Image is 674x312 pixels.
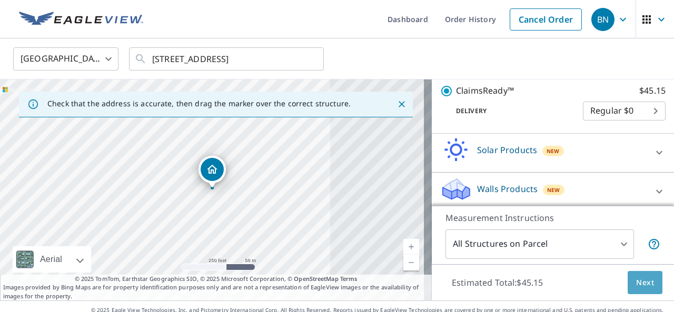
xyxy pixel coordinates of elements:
div: All Structures on Parcel [445,229,634,259]
a: Terms [340,275,358,283]
div: Aerial [37,246,65,273]
button: Close [395,97,409,111]
p: ClaimsReady™ [456,84,514,97]
span: New [547,186,560,194]
p: $45.15 [639,84,666,97]
p: Estimated Total: $45.15 [443,271,551,294]
p: Measurement Instructions [445,212,660,224]
span: © 2025 TomTom, Earthstar Geographics SIO, © 2025 Microsoft Corporation, © [75,275,358,284]
div: BN [591,8,614,31]
a: Current Level 17, Zoom In [403,239,419,255]
div: [GEOGRAPHIC_DATA] [13,44,118,74]
span: Next [636,276,654,289]
div: Walls ProductsNew [440,177,666,207]
p: Check that the address is accurate, then drag the marker over the correct structure. [47,99,351,108]
p: Walls Products [477,183,538,195]
div: Solar ProductsNew [440,138,666,168]
span: New [547,147,560,155]
span: Your report will include each building or structure inside the parcel boundary. In some cases, du... [648,238,660,250]
div: Dropped pin, building 1, Residential property, 7025 E County Road 800 N Brownsburg, IN 46112 [199,156,226,188]
div: Regular $0 [583,96,666,126]
input: Search by address or latitude-longitude [152,44,302,74]
button: Next [628,271,662,295]
p: Delivery [440,106,583,116]
a: OpenStreetMap [294,275,338,283]
a: Cancel Order [510,8,582,31]
p: Solar Products [477,144,537,156]
img: EV Logo [19,12,143,27]
div: Aerial [13,246,91,273]
a: Current Level 17, Zoom Out [403,255,419,270]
